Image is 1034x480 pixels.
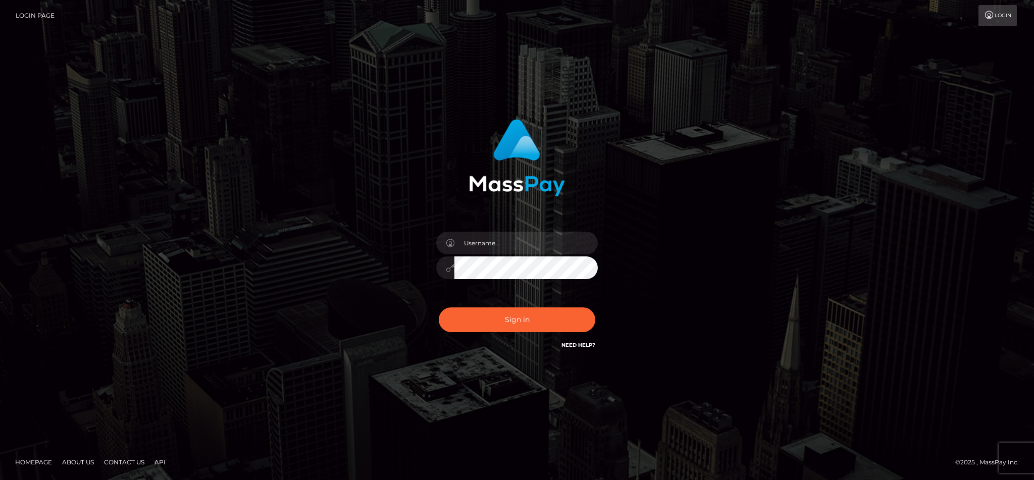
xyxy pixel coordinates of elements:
a: Homepage [11,454,56,470]
a: Login Page [16,5,55,26]
img: MassPay Login [469,119,565,196]
a: API [150,454,170,470]
a: Login [978,5,1017,26]
a: About Us [58,454,98,470]
input: Username... [454,232,598,254]
button: Sign in [439,307,595,332]
a: Contact Us [100,454,148,470]
div: © 2025 , MassPay Inc. [955,457,1026,468]
a: Need Help? [561,342,595,348]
